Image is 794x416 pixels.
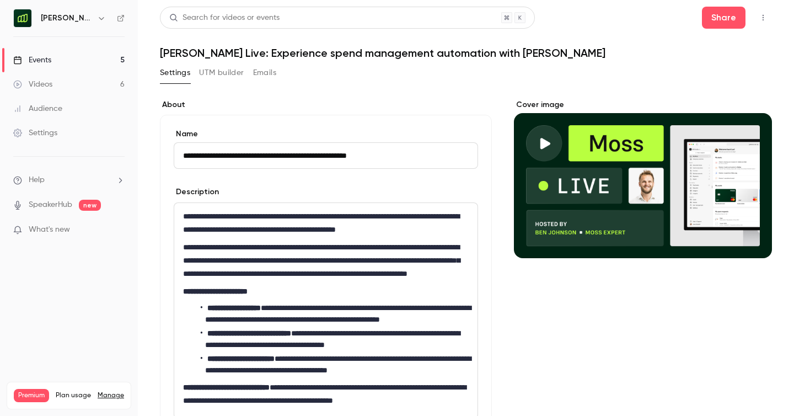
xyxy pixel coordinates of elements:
[14,389,49,402] span: Premium
[29,174,45,186] span: Help
[29,199,72,211] a: SpeakerHub
[253,64,276,82] button: Emails
[98,391,124,400] a: Manage
[702,7,745,29] button: Share
[79,200,101,211] span: new
[56,391,91,400] span: Plan usage
[160,46,772,60] h1: [PERSON_NAME] Live: Experience spend management automation with [PERSON_NAME]
[174,186,219,198] label: Description
[174,129,478,140] label: Name
[29,224,70,236] span: What's new
[514,99,772,110] label: Cover image
[13,103,62,114] div: Audience
[13,55,51,66] div: Events
[160,99,492,110] label: About
[199,64,244,82] button: UTM builder
[514,99,772,258] section: Cover image
[169,12,280,24] div: Search for videos or events
[160,64,190,82] button: Settings
[13,79,52,90] div: Videos
[13,174,125,186] li: help-dropdown-opener
[13,127,57,138] div: Settings
[41,13,93,24] h6: [PERSON_NAME] UK
[14,9,31,27] img: Moss UK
